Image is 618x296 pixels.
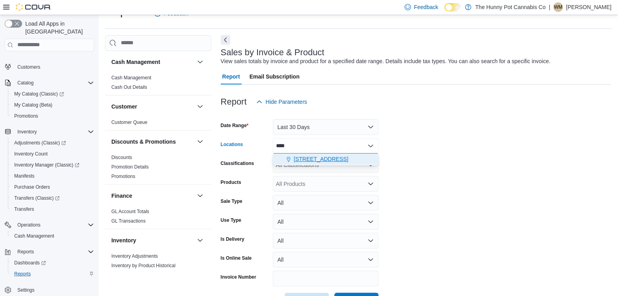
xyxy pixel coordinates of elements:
[14,195,60,201] span: Transfers (Classic)
[8,230,97,242] button: Cash Management
[17,129,37,135] span: Inventory
[14,271,31,277] span: Reports
[111,58,160,66] h3: Cash Management
[14,78,37,88] button: Catalog
[221,48,325,57] h3: Sales by Invoice & Product
[8,204,97,215] button: Transfers
[17,64,40,70] span: Customers
[250,69,300,84] span: Email Subscription
[111,75,151,81] span: Cash Management
[111,58,194,66] button: Cash Management
[11,160,94,170] span: Inventory Manager (Classic)
[2,246,97,257] button: Reports
[221,198,242,204] label: Sale Type
[11,149,94,159] span: Inventory Count
[273,154,379,165] div: Choose from the following options
[105,153,211,184] div: Discounts & Promotions
[111,192,132,200] h3: Finance
[8,159,97,170] a: Inventory Manager (Classic)
[554,2,563,12] div: Waseem Mohammed
[253,94,310,110] button: Hide Parameters
[414,3,438,11] span: Feedback
[11,149,51,159] a: Inventory Count
[273,233,379,249] button: All
[8,137,97,148] a: Adjustments (Classic)
[11,258,49,268] a: Dashboards
[105,118,211,130] div: Customer
[14,184,50,190] span: Purchase Orders
[111,236,194,244] button: Inventory
[11,171,38,181] a: Manifests
[222,69,240,84] span: Report
[273,154,379,165] button: [STREET_ADDRESS]
[111,209,149,214] a: GL Account Totals
[195,57,205,67] button: Cash Management
[273,252,379,268] button: All
[11,111,94,121] span: Promotions
[111,192,194,200] button: Finance
[445,3,461,11] input: Dark Mode
[14,285,38,295] a: Settings
[221,160,254,167] label: Classifications
[111,253,158,259] span: Inventory Adjustments
[11,193,63,203] a: Transfers (Classic)
[221,97,247,107] h3: Report
[11,258,94,268] span: Dashboards
[11,269,94,279] span: Reports
[221,255,252,261] label: Is Online Sale
[14,162,79,168] span: Inventory Manager (Classic)
[14,285,94,295] span: Settings
[11,138,69,148] a: Adjustments (Classic)
[8,88,97,99] a: My Catalog (Classic)
[111,154,132,161] span: Discounts
[111,218,146,224] span: GL Transactions
[195,191,205,200] button: Finance
[11,160,83,170] a: Inventory Manager (Classic)
[195,137,205,146] button: Discounts & Promotions
[105,73,211,95] div: Cash Management
[2,77,97,88] button: Catalog
[273,119,379,135] button: Last 30 Days
[221,35,230,45] button: Next
[14,233,54,239] span: Cash Management
[17,80,34,86] span: Catalog
[8,99,97,111] button: My Catalog (Beta)
[14,220,94,230] span: Operations
[11,231,57,241] a: Cash Management
[14,62,43,72] a: Customers
[11,138,94,148] span: Adjustments (Classic)
[11,100,94,110] span: My Catalog (Beta)
[11,204,37,214] a: Transfers
[554,2,562,12] span: WM
[111,155,132,160] a: Discounts
[11,231,94,241] span: Cash Management
[111,164,149,170] a: Promotion Details
[111,173,135,180] span: Promotions
[111,120,147,125] a: Customer Queue
[14,206,34,212] span: Transfers
[111,84,147,90] a: Cash Out Details
[273,195,379,211] button: All
[111,272,161,278] a: Inventory Count Details
[11,193,94,203] span: Transfers (Classic)
[8,257,97,268] a: Dashboards
[11,182,94,192] span: Purchase Orders
[2,61,97,73] button: Customers
[17,249,34,255] span: Reports
[2,126,97,137] button: Inventory
[11,269,34,279] a: Reports
[14,260,46,266] span: Dashboards
[14,220,44,230] button: Operations
[14,140,66,146] span: Adjustments (Classic)
[11,204,94,214] span: Transfers
[14,247,37,257] button: Reports
[368,181,374,187] button: Open list of options
[8,182,97,193] button: Purchase Orders
[111,84,147,90] span: Cash Out Details
[11,100,56,110] a: My Catalog (Beta)
[8,193,97,204] a: Transfers (Classic)
[111,262,176,269] span: Inventory by Product Historical
[14,151,48,157] span: Inventory Count
[111,103,194,111] button: Customer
